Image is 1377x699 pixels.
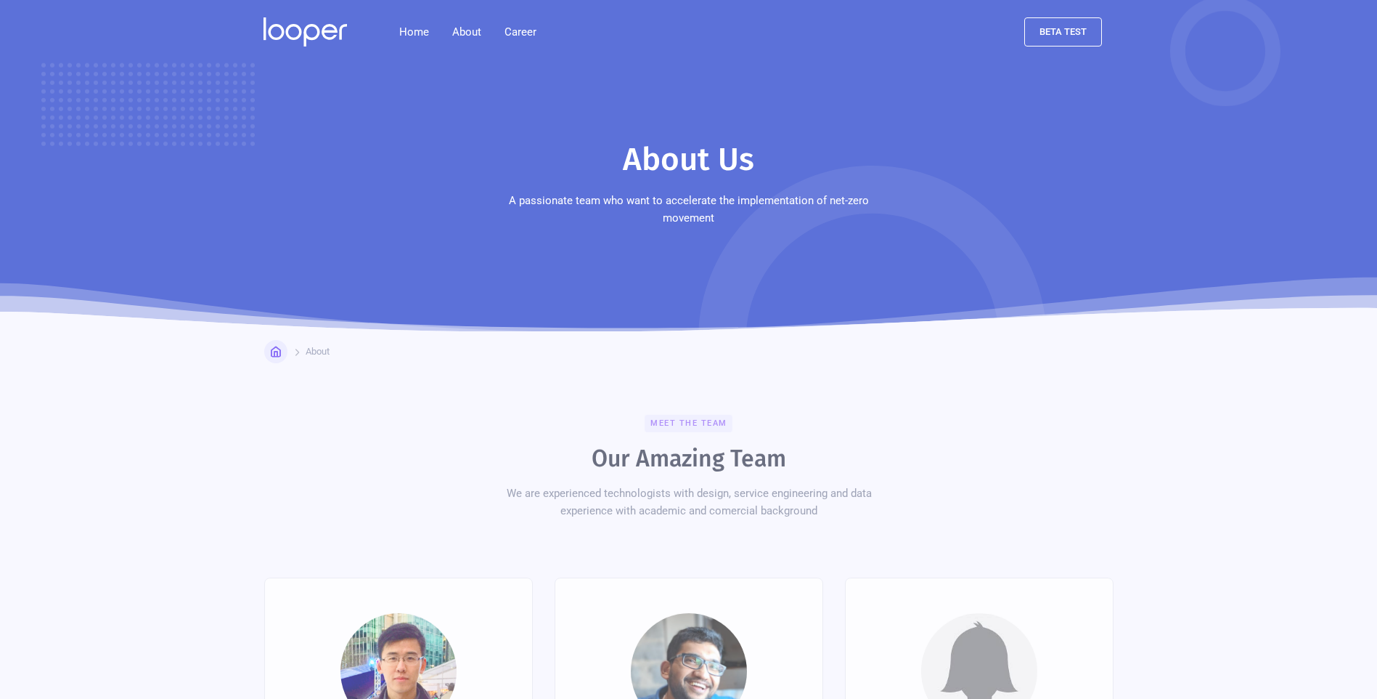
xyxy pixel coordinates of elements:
h1: About Us [623,140,754,180]
div: About [441,17,493,47]
a: Home [264,340,287,363]
div: Meet the team [645,415,732,432]
div: About [306,346,330,357]
div: Home [287,346,311,357]
div: About [452,23,481,41]
a: beta test [1024,17,1102,47]
p: A passionate team who want to accelerate the implementation of net-zero movement [482,192,896,227]
a: Home [388,17,441,47]
a: Career [493,17,548,47]
h2: Our Amazing Team [592,444,786,473]
div: We are experienced technologists with design, service engineering and data experience with academ... [482,485,896,520]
